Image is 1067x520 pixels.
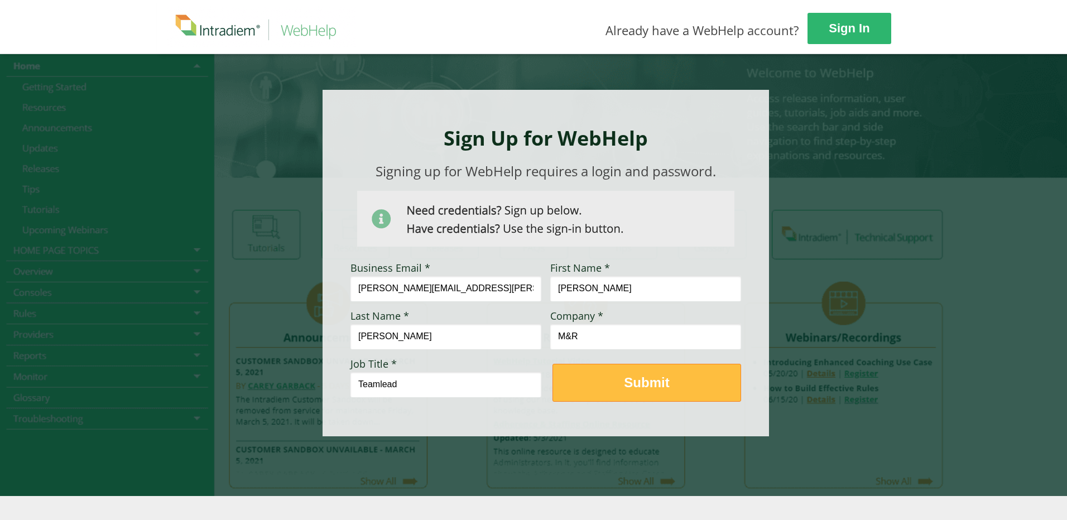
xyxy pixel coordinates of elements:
[350,309,409,322] span: Last Name *
[552,364,741,402] button: Submit
[550,309,603,322] span: Company *
[357,191,734,247] img: Need Credentials? Sign up below. Have Credentials? Use the sign-in button.
[376,162,716,180] span: Signing up for WebHelp requires a login and password.
[350,357,397,370] span: Job Title *
[605,22,799,38] span: Already have a WebHelp account?
[829,21,869,35] strong: Sign In
[624,375,669,390] strong: Submit
[350,261,430,275] span: Business Email *
[550,261,610,275] span: First Name *
[808,13,891,44] a: Sign In
[444,124,648,152] strong: Sign Up for WebHelp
